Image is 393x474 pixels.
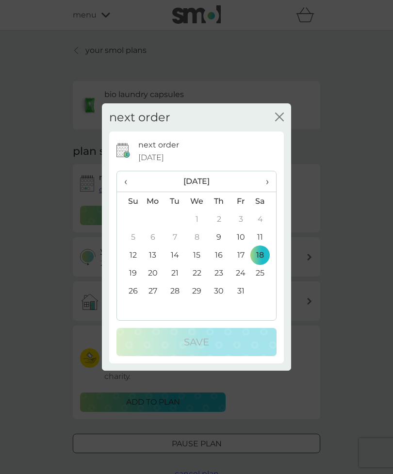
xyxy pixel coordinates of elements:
[142,171,252,192] th: [DATE]
[208,264,230,282] td: 23
[208,282,230,300] td: 30
[230,210,252,228] td: 3
[117,228,142,246] td: 5
[230,228,252,246] td: 10
[109,111,170,125] h2: next order
[117,264,142,282] td: 19
[142,282,164,300] td: 27
[186,246,208,264] td: 15
[142,264,164,282] td: 20
[208,246,230,264] td: 16
[164,228,186,246] td: 7
[208,210,230,228] td: 2
[117,246,142,264] td: 12
[184,334,209,350] p: Save
[186,282,208,300] td: 29
[142,192,164,211] th: Mo
[186,264,208,282] td: 22
[117,192,142,211] th: Su
[142,228,164,246] td: 6
[164,282,186,300] td: 28
[164,192,186,211] th: Tu
[186,210,208,228] td: 1
[230,282,252,300] td: 31
[138,151,164,164] span: [DATE]
[230,192,252,211] th: Fr
[252,246,276,264] td: 18
[138,139,179,151] p: next order
[164,264,186,282] td: 21
[124,171,134,192] span: ‹
[164,246,186,264] td: 14
[116,328,277,356] button: Save
[230,246,252,264] td: 17
[117,282,142,300] td: 26
[252,210,276,228] td: 4
[252,192,276,211] th: Sa
[142,246,164,264] td: 13
[186,192,208,211] th: We
[208,228,230,246] td: 9
[230,264,252,282] td: 24
[252,228,276,246] td: 11
[275,113,284,123] button: close
[186,228,208,246] td: 8
[252,264,276,282] td: 25
[259,171,269,192] span: ›
[208,192,230,211] th: Th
